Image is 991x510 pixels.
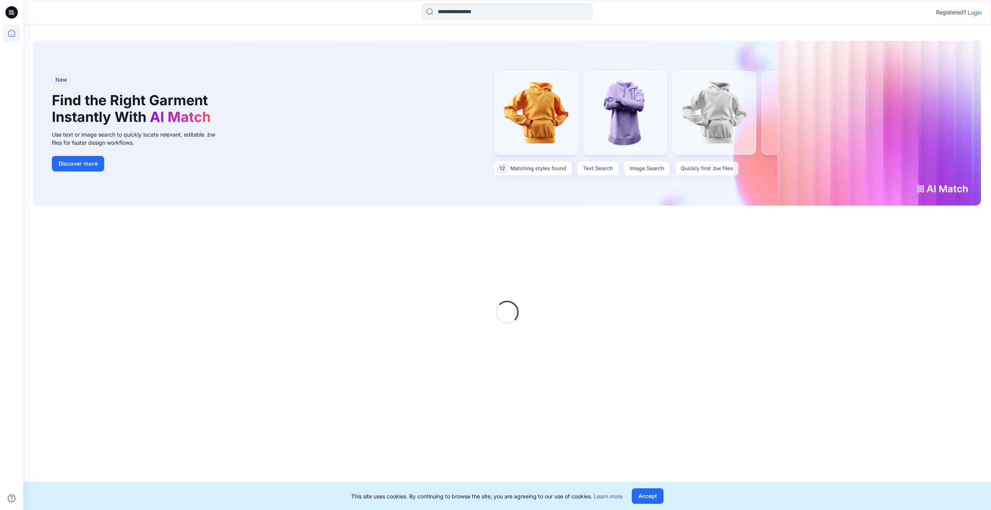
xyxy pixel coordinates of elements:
p: Registered? [936,8,966,17]
span: AI Match [150,108,211,125]
button: Accept [632,488,664,504]
p: This site uses cookies. By continuing to browse the site, you are agreeing to our use of cookies. [351,492,622,500]
button: Discover more [52,156,104,171]
span: New [55,75,67,84]
p: Login [968,9,982,17]
div: Use text or image search to quickly locate relevant, editable .bw files for faster design workflows. [52,130,226,147]
a: Learn more [594,493,622,500]
h1: Find the Right Garment Instantly With [52,92,214,125]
